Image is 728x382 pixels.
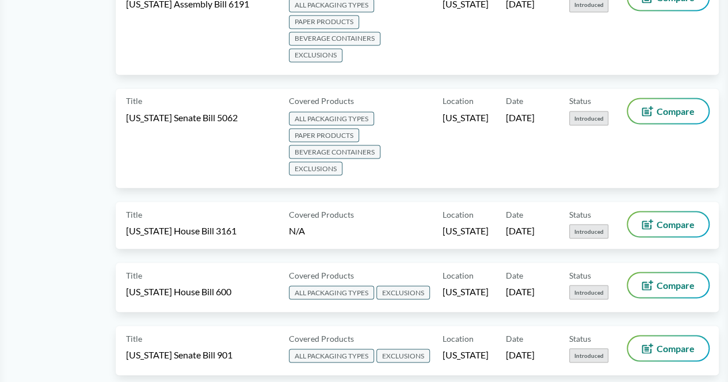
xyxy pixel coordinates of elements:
span: [US_STATE] House Bill 600 [126,285,231,298]
span: Title [126,208,142,220]
span: Compare [657,219,695,229]
span: Compare [657,280,695,290]
span: EXCLUSIONS [289,161,342,175]
span: Status [569,269,591,281]
span: PAPER PRODUCTS [289,128,359,142]
span: [US_STATE] Senate Bill 5062 [126,111,238,124]
span: Introduced [569,111,608,125]
span: EXCLUSIONS [289,48,342,62]
span: ALL PACKAGING TYPES [289,111,374,125]
span: Date [506,208,523,220]
span: [US_STATE] House Bill 3161 [126,224,237,237]
span: [DATE] [506,285,535,298]
span: Introduced [569,285,608,299]
span: Status [569,332,591,344]
span: Date [506,95,523,107]
button: Compare [628,212,708,236]
span: ALL PACKAGING TYPES [289,349,374,362]
span: Introduced [569,224,608,238]
span: [DATE] [506,348,535,361]
button: Compare [628,336,708,360]
span: Covered Products [289,208,354,220]
span: BEVERAGE CONTAINERS [289,145,380,159]
span: EXCLUSIONS [376,285,430,299]
span: [US_STATE] [443,285,489,298]
span: [DATE] [506,111,535,124]
span: Location [443,208,474,220]
span: BEVERAGE CONTAINERS [289,32,380,45]
span: Compare [657,344,695,353]
span: Covered Products [289,332,354,344]
span: Title [126,269,142,281]
span: [US_STATE] Senate Bill 901 [126,348,232,361]
span: EXCLUSIONS [376,349,430,362]
span: N/A [289,225,305,236]
span: Location [443,95,474,107]
span: [DATE] [506,224,535,237]
span: Covered Products [289,269,354,281]
span: Location [443,332,474,344]
span: Introduced [569,348,608,362]
span: Date [506,269,523,281]
span: Title [126,95,142,107]
span: Title [126,332,142,344]
span: Status [569,95,591,107]
span: Location [443,269,474,281]
span: ALL PACKAGING TYPES [289,285,374,299]
button: Compare [628,99,708,123]
span: Status [569,208,591,220]
span: [US_STATE] [443,224,489,237]
span: PAPER PRODUCTS [289,15,359,29]
span: [US_STATE] [443,111,489,124]
span: [US_STATE] [443,348,489,361]
span: Date [506,332,523,344]
span: Compare [657,106,695,115]
button: Compare [628,273,708,297]
span: Covered Products [289,95,354,107]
